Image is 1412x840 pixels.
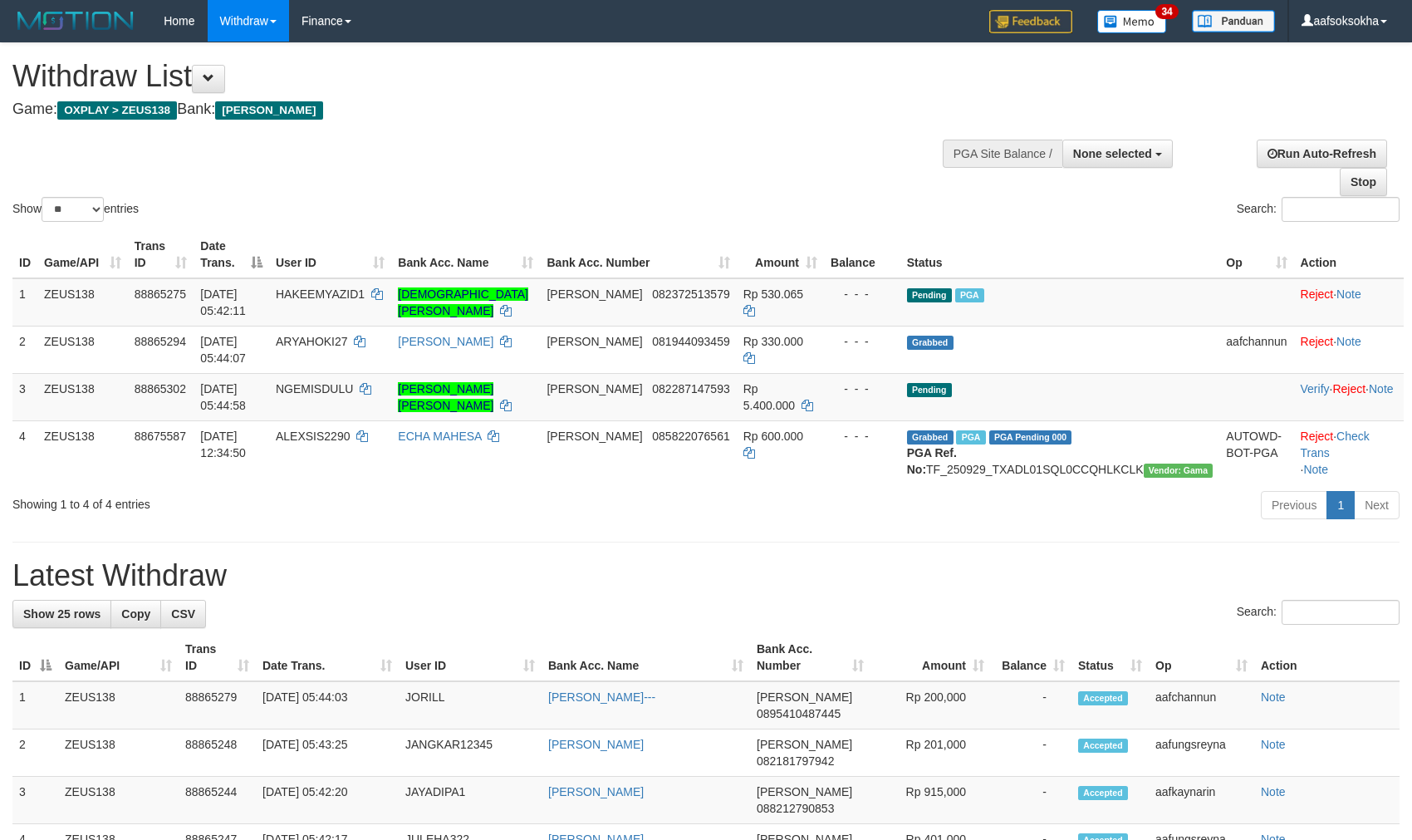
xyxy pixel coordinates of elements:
[1332,382,1365,395] a: Reject
[215,101,322,120] span: [PERSON_NAME]
[540,231,736,278] th: Bank Acc. Number: activate to sort column ascending
[991,681,1071,729] td: -
[652,287,729,301] span: Copy 082372513579 to clipboard
[12,420,37,484] td: 4
[135,430,186,443] span: 88675587
[1326,491,1355,519] a: 1
[991,634,1071,681] th: Balance: activate to sort column ascending
[1340,168,1387,196] a: Stop
[757,802,834,815] span: Copy 088212790853 to clipboard
[269,231,391,278] th: User ID: activate to sort column ascending
[542,634,750,681] th: Bank Acc. Name: activate to sort column ascending
[1078,739,1128,753] span: Accepted
[12,729,58,777] td: 2
[757,754,834,768] span: Copy 082181797942 to clipboard
[1155,4,1178,19] span: 34
[12,231,37,278] th: ID
[547,382,642,395] span: [PERSON_NAME]
[1254,634,1400,681] th: Action
[1149,777,1254,824] td: aafkaynarin
[256,729,399,777] td: [DATE] 05:43:25
[831,286,894,302] div: - - -
[943,140,1062,168] div: PGA Site Balance /
[757,738,852,751] span: [PERSON_NAME]
[391,231,540,278] th: Bank Acc. Name: activate to sort column ascending
[1261,738,1286,751] a: Note
[870,729,991,777] td: Rp 201,000
[991,729,1071,777] td: -
[194,231,269,278] th: Date Trans.: activate to sort column descending
[12,634,58,681] th: ID: activate to sort column descending
[12,777,58,824] td: 3
[399,634,542,681] th: User ID: activate to sort column ascending
[276,287,365,301] span: HAKEEMYAZID1
[399,681,542,729] td: JORILL
[1149,634,1254,681] th: Op: activate to sort column ascending
[1257,140,1387,168] a: Run Auto-Refresh
[12,681,58,729] td: 1
[398,335,493,348] a: [PERSON_NAME]
[37,278,128,327] td: ZEUS138
[831,333,894,350] div: - - -
[200,287,246,317] span: [DATE] 05:42:11
[179,777,256,824] td: 88865244
[37,231,128,278] th: Game/API: activate to sort column ascending
[1301,430,1370,459] a: Check Trans
[23,607,101,621] span: Show 25 rows
[398,287,528,317] a: [DEMOGRAPHIC_DATA][PERSON_NAME]
[1303,463,1328,476] a: Note
[907,288,952,302] span: Pending
[58,777,179,824] td: ZEUS138
[907,336,954,350] span: Grabbed
[37,326,128,373] td: ZEUS138
[743,382,795,412] span: Rp 5.400.000
[1219,420,1293,484] td: AUTOWD-BOT-PGA
[1237,197,1400,222] label: Search:
[870,777,991,824] td: Rp 915,000
[121,607,150,621] span: Copy
[1149,729,1254,777] td: aafungsreyna
[58,634,179,681] th: Game/API: activate to sort column ascending
[12,559,1400,592] h1: Latest Withdraw
[956,430,985,445] span: Marked by aafpengsreynich
[12,373,37,420] td: 3
[12,60,924,93] h1: Withdraw List
[256,681,399,729] td: [DATE] 05:44:03
[200,335,246,365] span: [DATE] 05:44:07
[179,681,256,729] td: 88865279
[907,430,954,445] span: Grabbed
[900,420,1220,484] td: TF_250929_TXADL01SQL0CCQHLKCLK
[1301,382,1330,395] a: Verify
[1149,681,1254,729] td: aafchannun
[1301,430,1334,443] a: Reject
[907,446,957,476] b: PGA Ref. No:
[200,430,246,459] span: [DATE] 12:34:50
[399,777,542,824] td: JAYADIPA1
[179,729,256,777] td: 88865248
[1192,10,1275,32] img: panduan.png
[135,335,186,348] span: 88865294
[831,381,894,397] div: - - -
[12,326,37,373] td: 2
[12,101,924,118] h4: Game: Bank:
[1282,600,1400,625] input: Search:
[37,420,128,484] td: ZEUS138
[12,197,139,222] label: Show entries
[1073,147,1152,160] span: None selected
[757,690,852,704] span: [PERSON_NAME]
[1282,197,1400,222] input: Search:
[110,600,161,628] a: Copy
[652,382,729,395] span: Copy 082287147593 to clipboard
[737,231,824,278] th: Amount: activate to sort column ascending
[1219,231,1293,278] th: Op: activate to sort column ascending
[1261,785,1286,798] a: Note
[171,607,195,621] span: CSV
[1294,278,1404,327] td: ·
[900,231,1220,278] th: Status
[1097,10,1167,33] img: Button%20Memo.svg
[276,430,351,443] span: ALEXSIS2290
[12,600,111,628] a: Show 25 rows
[547,430,642,443] span: [PERSON_NAME]
[652,430,729,443] span: Copy 085822076561 to clipboard
[42,197,104,222] select: Showentries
